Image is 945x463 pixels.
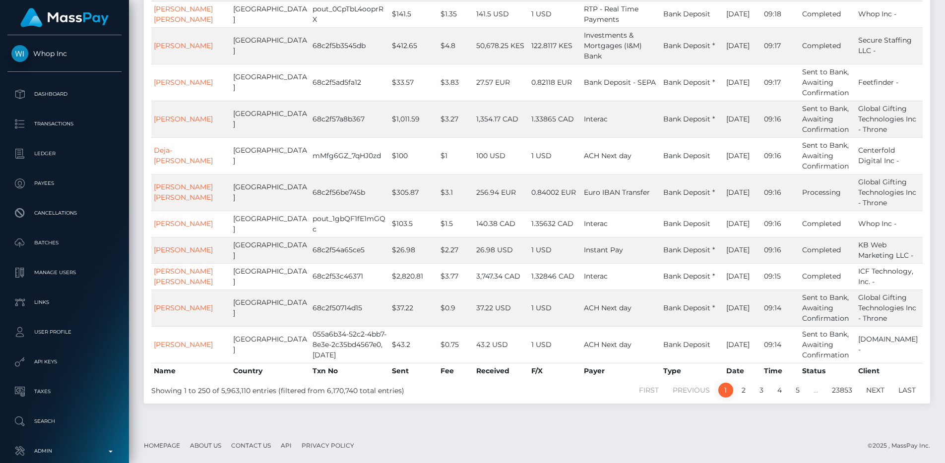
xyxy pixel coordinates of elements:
[529,27,581,64] td: 122.8117 KES
[310,27,389,64] td: 68c2f5b3545db
[438,363,474,379] th: Fee
[761,263,800,289] td: 09:15
[389,237,438,263] td: $26.98
[310,64,389,101] td: 68c2f5ad5fa12
[529,137,581,174] td: 1 USD
[761,211,800,237] td: 09:16
[800,326,856,363] td: Sent to Bank, Awaiting Confirmation
[11,354,118,369] p: API Keys
[856,64,923,101] td: Feetfinder -
[661,326,724,363] td: Bank Deposit
[724,211,761,237] td: [DATE]
[661,137,724,174] td: Bank Deposit
[724,326,761,363] td: [DATE]
[724,64,761,101] td: [DATE]
[231,237,310,263] td: [GEOGRAPHIC_DATA]
[661,174,724,211] td: Bank Deposit *
[20,8,109,27] img: MassPay Logo
[438,289,474,326] td: $0.9
[11,45,28,62] img: Whop Inc
[231,64,310,101] td: [GEOGRAPHIC_DATA]
[438,137,474,174] td: $1
[11,414,118,429] p: Search
[724,27,761,64] td: [DATE]
[800,101,856,137] td: Sent to Bank, Awaiting Confirmation
[856,289,923,326] td: Global Gifting Technologies Inc - Throne
[584,272,608,281] span: Interac
[389,363,438,379] th: Sent
[474,237,529,263] td: 26.98 USD
[800,263,856,289] td: Completed
[893,383,921,398] a: Last
[661,263,724,289] td: Bank Deposit *
[761,1,800,27] td: 09:18
[581,363,661,379] th: Payer
[7,320,122,345] a: User Profile
[231,289,310,326] td: [GEOGRAPHIC_DATA]
[11,176,118,191] p: Payees
[761,237,800,263] td: 09:16
[389,174,438,211] td: $305.87
[661,289,724,326] td: Bank Deposit *
[7,231,122,255] a: Batches
[800,1,856,27] td: Completed
[11,384,118,399] p: Taxes
[474,27,529,64] td: 50,678.25 KES
[474,326,529,363] td: 43.2 USD
[231,1,310,27] td: [GEOGRAPHIC_DATA]
[761,137,800,174] td: 09:16
[868,440,938,451] div: © 2025 , MassPay Inc.
[474,211,529,237] td: 140.38 CAD
[474,137,529,174] td: 100 USD
[474,1,529,27] td: 141.5 USD
[227,438,275,453] a: Contact Us
[310,174,389,211] td: 68c2f56be745b
[310,211,389,237] td: pout_1gbQF1fE1mGQc
[389,211,438,237] td: $103.5
[800,27,856,64] td: Completed
[800,137,856,174] td: Sent to Bank, Awaiting Confirmation
[856,237,923,263] td: KB Web Marketing LLC -
[584,219,608,228] span: Interac
[761,326,800,363] td: 09:14
[231,27,310,64] td: [GEOGRAPHIC_DATA]
[7,290,122,315] a: Links
[800,237,856,263] td: Completed
[584,188,650,197] span: Euro IBAN Transfer
[584,340,631,349] span: ACH Next day
[438,263,474,289] td: $3.77
[154,219,213,228] a: [PERSON_NAME]
[856,363,923,379] th: Client
[724,237,761,263] td: [DATE]
[154,41,213,50] a: [PERSON_NAME]
[389,27,438,64] td: $412.65
[231,363,310,379] th: Country
[11,146,118,161] p: Ledger
[856,263,923,289] td: ICF Technology, Inc. -
[529,101,581,137] td: 1.33865 CAD
[724,101,761,137] td: [DATE]
[7,171,122,196] a: Payees
[151,363,231,379] th: Name
[154,182,213,202] a: [PERSON_NAME] [PERSON_NAME]
[151,382,464,396] div: Showing 1 to 250 of 5,963,110 entries (filtered from 6,170,740 total entries)
[724,174,761,211] td: [DATE]
[529,174,581,211] td: 0.84002 EUR
[856,174,923,211] td: Global Gifting Technologies Inc - Throne
[7,49,122,58] span: Whop Inc
[856,211,923,237] td: Whop Inc -
[529,64,581,101] td: 0.82118 EUR
[11,116,118,131] p: Transactions
[584,245,623,254] span: Instant Pay
[310,263,389,289] td: 68c2f53c46371
[11,206,118,221] p: Cancellations
[154,4,213,24] a: [PERSON_NAME] [PERSON_NAME]
[310,101,389,137] td: 68c2f57a8b367
[724,289,761,326] td: [DATE]
[754,383,769,398] a: 3
[856,137,923,174] td: Centerfold Digital Inc -
[772,383,787,398] a: 4
[761,101,800,137] td: 09:16
[800,289,856,326] td: Sent to Bank, Awaiting Confirmation
[154,245,213,254] a: [PERSON_NAME]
